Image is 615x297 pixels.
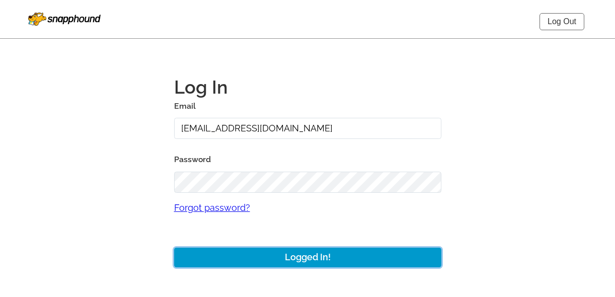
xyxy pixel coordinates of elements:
[28,13,101,26] img: Snapphound Logo
[174,75,441,99] h1: Log In
[174,153,441,167] label: Password
[540,13,584,30] a: Log Out
[174,193,441,222] a: Forgot password?
[174,99,441,113] label: Email
[174,248,441,267] button: Logged In!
